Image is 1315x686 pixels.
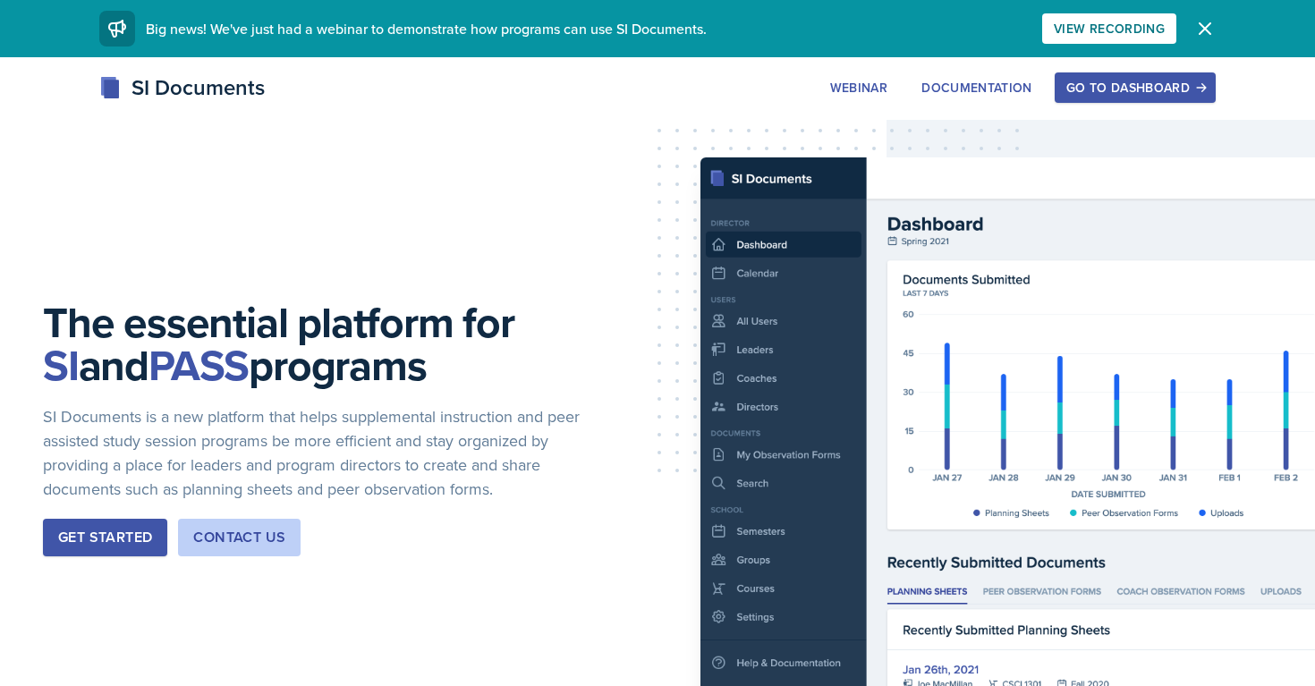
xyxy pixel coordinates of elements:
button: Contact Us [178,519,301,556]
button: Documentation [910,72,1044,103]
div: Contact Us [193,527,285,548]
span: Big news! We've just had a webinar to demonstrate how programs can use SI Documents. [146,19,707,38]
div: Go to Dashboard [1066,80,1204,95]
button: View Recording [1042,13,1176,44]
div: Documentation [921,80,1032,95]
div: View Recording [1054,21,1165,36]
button: Webinar [819,72,899,103]
button: Get Started [43,519,167,556]
div: Get Started [58,527,152,548]
button: Go to Dashboard [1055,72,1216,103]
div: Webinar [830,80,887,95]
div: SI Documents [99,72,265,104]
